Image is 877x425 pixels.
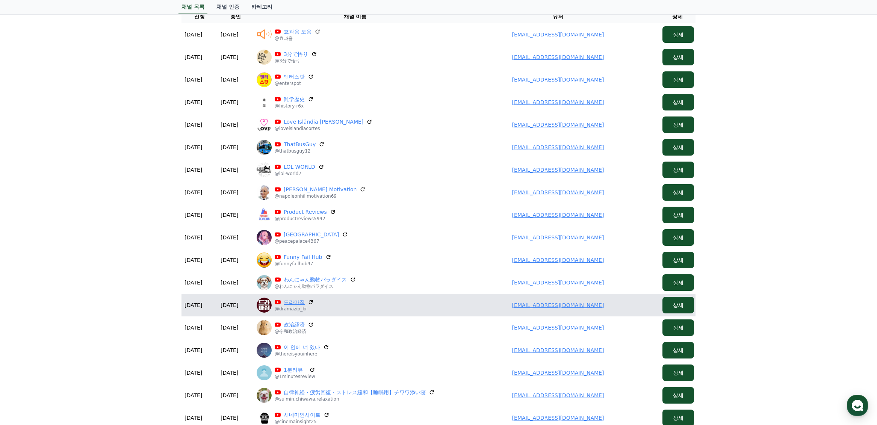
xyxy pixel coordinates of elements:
[275,261,331,267] p: @funnyfailhub97
[662,32,694,38] a: 상세
[512,257,604,263] a: [EMAIL_ADDRESS][DOMAIN_NAME]
[284,208,327,216] a: Product Reviews
[275,35,321,41] p: @효과음
[512,77,604,83] a: [EMAIL_ADDRESS][DOMAIN_NAME]
[512,54,604,60] a: [EMAIL_ADDRESS][DOMAIN_NAME]
[257,117,272,132] img: Love Islândia Cortes
[662,212,694,218] a: 상세
[662,189,694,195] a: 상세
[662,274,694,291] button: 상세
[284,298,305,306] a: 드라마집
[512,415,604,421] a: [EMAIL_ADDRESS][DOMAIN_NAME]
[184,31,202,38] p: [DATE]
[662,184,694,201] button: 상세
[257,185,272,200] img: Napoleon Hill Motivation
[659,10,696,23] th: 상세
[662,370,694,376] a: 상세
[662,139,694,156] button: 상세
[275,351,329,357] p: @thereisyouinhere
[275,419,330,425] p: @cinemainsight25
[2,238,50,257] a: 홈
[184,189,202,196] p: [DATE]
[284,389,426,396] a: 自律神経・疲労回復・ストレス緩和【睡眠用】チワワ添い寝
[254,10,457,23] th: 채널 이름
[284,28,311,35] a: 효과음 모음
[275,58,317,64] p: @3分で悟り
[221,392,238,399] p: [DATE]
[184,234,202,241] p: [DATE]
[662,415,694,421] a: 상세
[221,189,238,196] p: [DATE]
[662,392,694,398] a: 상세
[662,26,694,43] button: 상세
[221,98,238,106] p: [DATE]
[512,32,604,38] a: [EMAIL_ADDRESS][DOMAIN_NAME]
[184,324,202,331] p: [DATE]
[221,166,238,174] p: [DATE]
[457,10,659,23] th: 유저
[257,275,272,290] img: わんにゃん動物パラダイス
[184,346,202,354] p: [DATE]
[284,253,322,261] a: Funny Fail Hub
[275,396,435,402] p: @suimin.chiwawa.relaxation
[257,320,272,335] img: 政治経済
[284,411,321,419] a: 시네마인사이트
[257,343,272,358] img: 이 안에 너 있다
[257,253,272,268] img: Funny Fail Hub
[275,328,314,334] p: @令和政治経済
[50,238,97,257] a: 대화
[184,144,202,151] p: [DATE]
[284,366,306,374] a: 1분리뷰
[275,126,372,132] p: @loveislandiacortes
[275,216,336,222] p: @productreviews5992
[662,207,694,223] button: 상세
[662,54,694,60] a: 상세
[184,256,202,264] p: [DATE]
[257,365,272,380] img: 1분리뷰
[512,167,604,173] a: [EMAIL_ADDRESS][DOMAIN_NAME]
[284,95,305,103] a: 雑学歴史
[257,162,272,177] img: LOL WORLD
[221,53,238,61] p: [DATE]
[184,76,202,83] p: [DATE]
[257,230,272,245] img: Peace Palace
[221,369,238,377] p: [DATE]
[662,252,694,268] button: 상세
[221,301,238,309] p: [DATE]
[284,186,357,193] a: [PERSON_NAME] Motivation
[184,121,202,129] p: [DATE]
[221,144,238,151] p: [DATE]
[662,257,694,263] a: 상세
[662,99,694,105] a: 상세
[275,80,314,86] p: @enterspot
[512,122,604,128] a: [EMAIL_ADDRESS][DOMAIN_NAME]
[218,10,254,23] th: 승인
[184,392,202,399] p: [DATE]
[181,10,218,23] th: 신청
[184,369,202,377] p: [DATE]
[284,118,363,126] a: Love Islândia [PERSON_NAME]
[284,321,305,328] a: 政治経済
[662,365,694,381] button: 상세
[275,238,348,244] p: @peacepalace4367
[512,370,604,376] a: [EMAIL_ADDRESS][DOMAIN_NAME]
[184,414,202,422] p: [DATE]
[662,77,694,83] a: 상세
[284,343,320,351] a: 이 안에 너 있다
[221,76,238,83] p: [DATE]
[116,250,125,256] span: 설정
[662,116,694,133] button: 상세
[275,148,325,154] p: @thatbusguy12
[184,166,202,174] p: [DATE]
[184,211,202,219] p: [DATE]
[257,388,272,403] img: 自律神経・疲労回復・ストレス緩和【睡眠用】チワワ添い寝
[662,342,694,358] button: 상세
[275,171,324,177] p: @lol-world7
[221,324,238,331] p: [DATE]
[257,207,272,222] img: Product Reviews
[662,387,694,404] button: 상세
[24,250,28,256] span: 홈
[97,238,144,257] a: 설정
[184,98,202,106] p: [DATE]
[221,279,238,286] p: [DATE]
